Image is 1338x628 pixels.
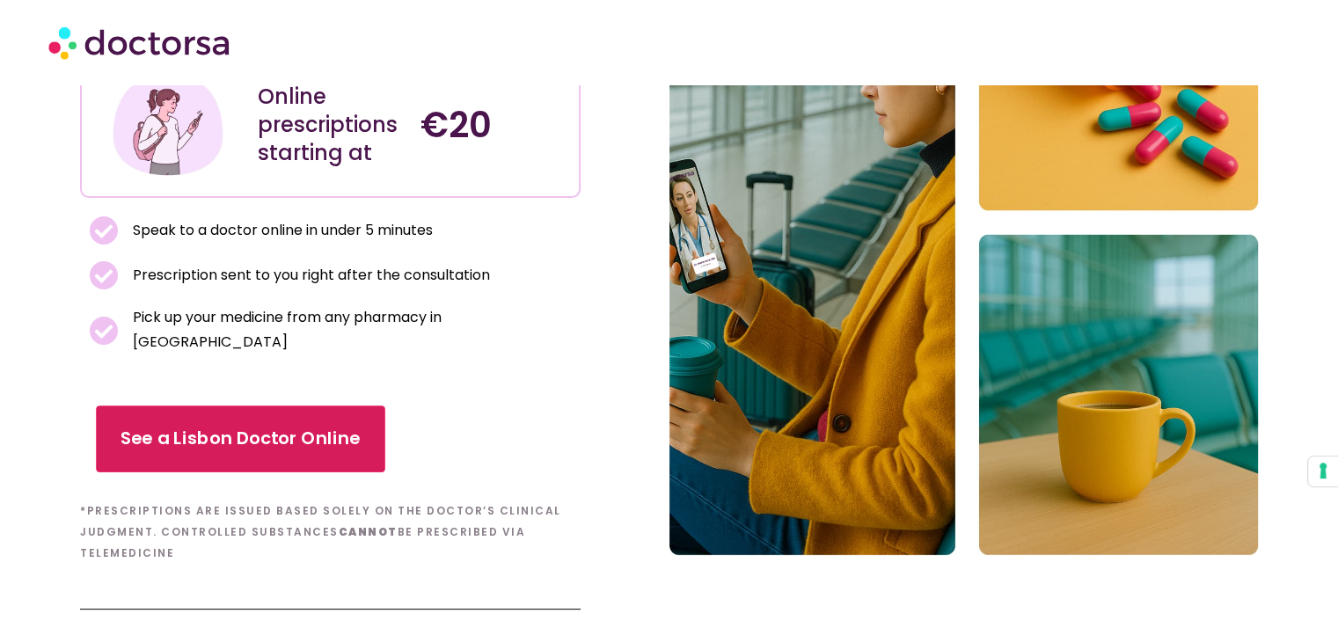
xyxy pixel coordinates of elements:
span: Speak to a doctor online in under 5 minutes [128,218,433,243]
span: Prescription sent to you right after the consultation [128,263,490,288]
div: Online prescriptions starting at [258,83,403,167]
span: See a Lisbon Doctor Online [121,427,361,452]
h4: €20 [420,104,566,146]
b: cannot [339,524,398,539]
button: Your consent preferences for tracking technologies [1308,456,1338,486]
img: Illustration depicting a young woman in a casual outfit, engaged with her smartphone. She has a p... [110,67,226,183]
span: Pick up your medicine from any pharmacy in [GEOGRAPHIC_DATA] [128,305,573,354]
a: See a Lisbon Doctor Online [97,405,386,472]
h6: *Prescriptions are issued based solely on the doctor’s clinical judgment. Controlled substances b... [80,500,581,564]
